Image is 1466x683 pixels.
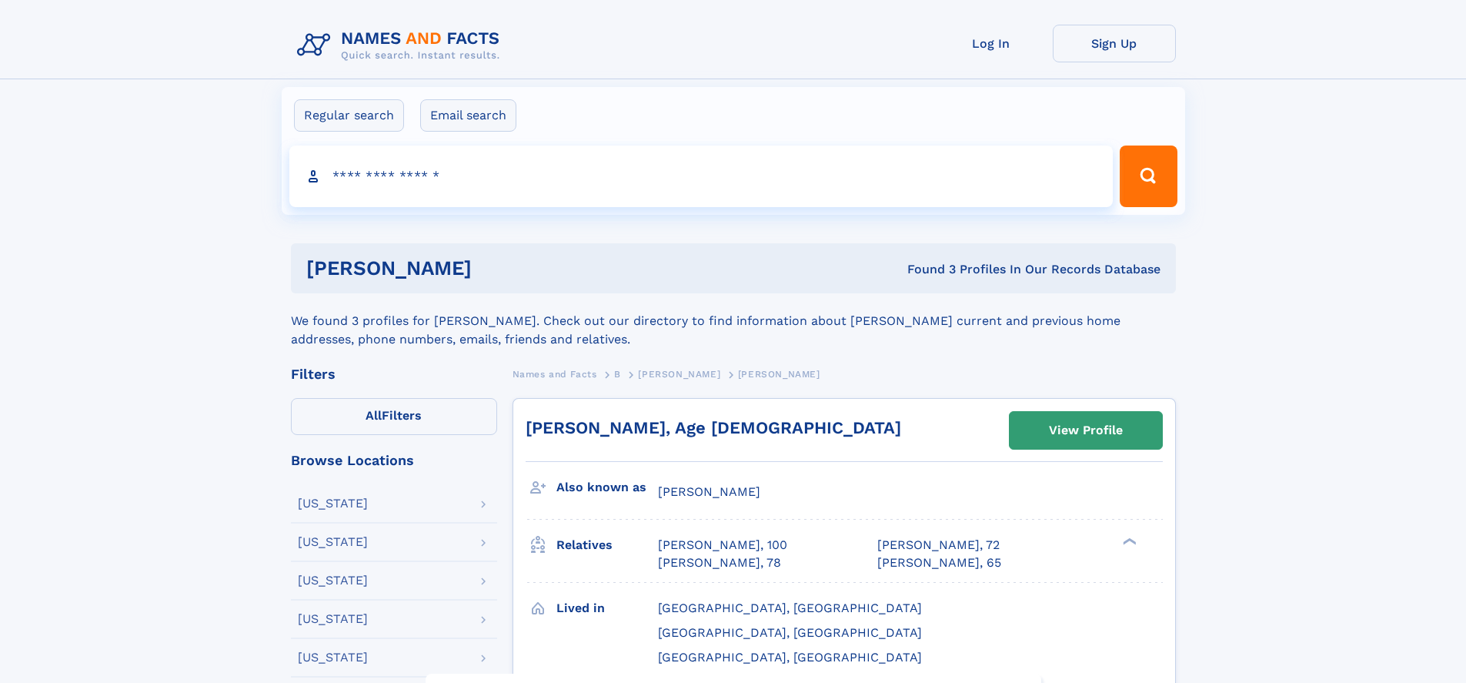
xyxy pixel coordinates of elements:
[556,474,658,501] h3: Also known as
[298,497,368,510] div: [US_STATE]
[420,99,516,132] label: Email search
[291,398,497,435] label: Filters
[556,595,658,621] h3: Lived in
[306,259,690,278] h1: [PERSON_NAME]
[526,418,901,437] a: [PERSON_NAME], Age [DEMOGRAPHIC_DATA]
[298,536,368,548] div: [US_STATE]
[289,146,1114,207] input: search input
[294,99,404,132] label: Regular search
[366,408,382,423] span: All
[1120,146,1177,207] button: Search Button
[658,625,922,640] span: [GEOGRAPHIC_DATA], [GEOGRAPHIC_DATA]
[738,369,820,380] span: [PERSON_NAME]
[298,574,368,587] div: [US_STATE]
[291,25,513,66] img: Logo Names and Facts
[1049,413,1123,448] div: View Profile
[614,364,621,383] a: B
[291,454,497,467] div: Browse Locations
[614,369,621,380] span: B
[1010,412,1162,449] a: View Profile
[658,537,787,554] a: [PERSON_NAME], 100
[556,532,658,558] h3: Relatives
[513,364,597,383] a: Names and Facts
[298,651,368,664] div: [US_STATE]
[1119,537,1137,547] div: ❯
[877,554,1001,571] a: [PERSON_NAME], 65
[291,293,1176,349] div: We found 3 profiles for [PERSON_NAME]. Check out our directory to find information about [PERSON_...
[298,613,368,625] div: [US_STATE]
[930,25,1053,62] a: Log In
[658,554,781,571] a: [PERSON_NAME], 78
[1053,25,1176,62] a: Sign Up
[658,601,922,615] span: [GEOGRAPHIC_DATA], [GEOGRAPHIC_DATA]
[291,367,497,381] div: Filters
[877,537,1000,554] a: [PERSON_NAME], 72
[638,364,720,383] a: [PERSON_NAME]
[658,484,760,499] span: [PERSON_NAME]
[690,261,1160,278] div: Found 3 Profiles In Our Records Database
[658,650,922,665] span: [GEOGRAPHIC_DATA], [GEOGRAPHIC_DATA]
[638,369,720,380] span: [PERSON_NAME]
